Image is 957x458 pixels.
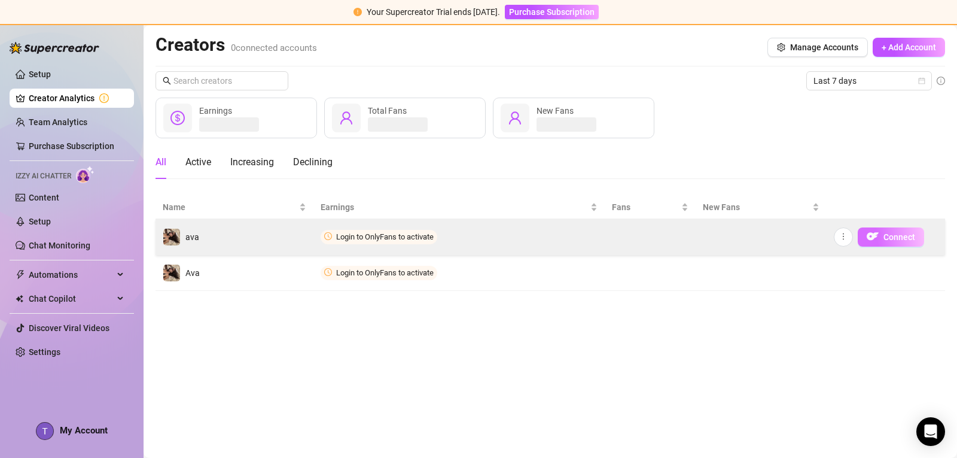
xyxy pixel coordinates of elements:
a: Settings [29,347,60,357]
img: Chat Copilot [16,295,23,303]
span: more [839,232,848,241]
div: Increasing [230,155,274,169]
span: 0 connected accounts [231,43,317,53]
img: ACg8ocLy6OmnUdjH25E7twbtPeESGHNjvEUWsbgwwdgXEFYykVGKpg=s96-c [36,423,53,439]
span: New Fans [703,201,810,214]
div: Open Intercom Messenger [916,417,945,446]
span: clock-circle [324,232,332,240]
img: ava [163,229,180,245]
span: Last 7 days [813,72,925,90]
span: Manage Accounts [790,43,858,52]
input: Search creators [173,74,272,87]
a: Content [29,193,59,202]
a: Creator Analytics exclamation-circle [29,89,124,108]
th: Name [156,196,313,219]
img: logo-BBDzfeDw.svg [10,42,99,54]
span: info-circle [937,77,945,85]
span: Ava [185,268,200,278]
a: Team Analytics [29,117,87,127]
a: Setup [29,217,51,226]
button: + Add Account [873,38,945,57]
a: Setup [29,69,51,79]
span: Purchase Subscription [509,7,595,17]
span: Login to OnlyFans to activate [336,268,434,277]
span: Your Supercreator Trial ends [DATE]. [367,7,500,17]
a: Purchase Subscription [29,141,114,151]
span: Automations [29,265,114,284]
span: Fans [612,201,679,214]
a: Chat Monitoring [29,241,90,250]
button: Manage Accounts [767,38,868,57]
a: Discover Viral Videos [29,323,109,333]
div: Declining [293,155,333,169]
span: setting [777,43,785,51]
img: OF [867,230,879,242]
button: OFConnect [858,228,924,247]
span: Chat Copilot [29,289,114,308]
span: clock-circle [324,268,332,276]
div: All [156,155,166,169]
span: calendar [918,77,925,84]
span: user [339,111,353,125]
span: Total Fans [368,106,407,116]
span: New Fans [537,106,574,116]
span: Name [163,201,297,214]
button: Purchase Subscription [505,5,599,19]
span: Connect [883,232,915,242]
span: Earnings [321,201,588,214]
span: thunderbolt [16,270,25,280]
th: Fans [605,196,696,219]
span: user [508,111,522,125]
span: dollar-circle [170,111,185,125]
span: ava [185,232,199,242]
th: Earnings [313,196,605,219]
span: Izzy AI Chatter [16,171,71,182]
th: New Fans [696,196,827,219]
span: Login to OnlyFans to activate [336,232,434,241]
div: Active [185,155,211,169]
span: My Account [60,425,108,436]
span: Earnings [199,106,232,116]
img: AI Chatter [76,166,95,183]
span: exclamation-circle [353,8,362,16]
span: search [163,77,171,85]
span: + Add Account [882,43,936,52]
a: Purchase Subscription [505,7,599,17]
img: Ava [163,265,180,281]
h2: Creators [156,34,317,56]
